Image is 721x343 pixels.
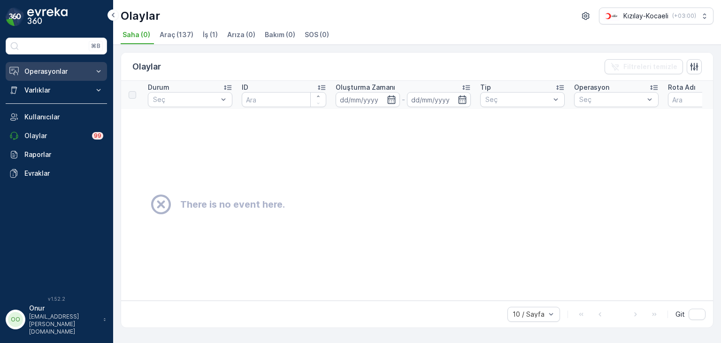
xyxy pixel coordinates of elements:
span: Saha (0) [123,30,150,39]
a: Evraklar [6,164,107,183]
img: logo [6,8,24,26]
span: Git [675,310,685,319]
p: Raporlar [24,150,103,159]
p: - [402,94,405,105]
p: ID [242,83,248,92]
span: v 1.52.2 [6,296,107,302]
button: Filtreleri temizle [605,59,683,74]
button: Operasyonlar [6,62,107,81]
p: ⌘B [91,42,100,50]
p: Rota Adı [668,83,696,92]
p: Seç [153,95,218,104]
img: k%C4%B1z%C4%B1lay_0jL9uU1.png [603,11,620,21]
input: dd/mm/yyyy [407,92,471,107]
p: 99 [94,132,101,140]
input: Ara [242,92,326,107]
p: Durum [148,83,169,92]
input: dd/mm/yyyy [336,92,400,107]
button: Varlıklar [6,81,107,100]
p: Olaylar [24,131,86,140]
p: [EMAIL_ADDRESS][PERSON_NAME][DOMAIN_NAME] [29,313,99,335]
p: Olaylar [121,8,160,23]
p: Operasyon [574,83,609,92]
p: Evraklar [24,169,103,178]
span: Bakım (0) [265,30,295,39]
p: Varlıklar [24,86,88,95]
p: Operasyonlar [24,67,88,76]
p: ( +03:00 ) [672,12,696,20]
img: logo_dark-DEwI_e13.png [27,8,68,26]
span: Arıza (0) [227,30,255,39]
p: Kullanıcılar [24,112,103,122]
a: Olaylar99 [6,126,107,145]
button: Kızılay-Kocaeli(+03:00) [599,8,713,24]
p: Seç [485,95,550,104]
p: Oluşturma Zamanı [336,83,395,92]
p: Seç [579,95,644,104]
p: Onur [29,304,99,313]
span: Araç (137) [160,30,193,39]
div: OO [8,312,23,327]
p: Tip [480,83,491,92]
p: Kızılay-Kocaeli [623,11,668,21]
p: Filtreleri temizle [623,62,677,71]
a: Raporlar [6,145,107,164]
p: Olaylar [132,60,161,73]
a: Kullanıcılar [6,108,107,126]
span: SOS (0) [305,30,329,39]
h2: There is no event here. [180,197,285,211]
button: OOOnur[EMAIL_ADDRESS][PERSON_NAME][DOMAIN_NAME] [6,304,107,335]
span: İş (1) [203,30,218,39]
